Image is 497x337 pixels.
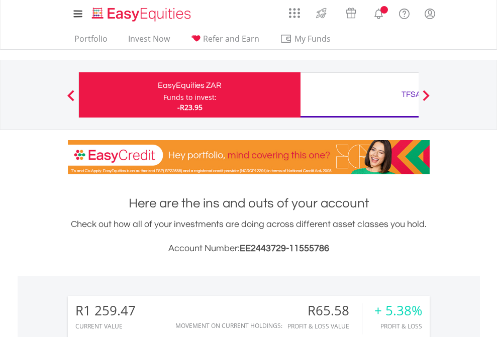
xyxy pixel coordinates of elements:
div: CURRENT VALUE [75,323,136,329]
div: Profit & Loss Value [287,323,362,329]
div: + 5.38% [374,303,422,318]
span: My Funds [280,32,346,45]
a: Notifications [366,3,391,23]
img: vouchers-v2.svg [343,5,359,21]
img: EasyCredit Promotion Banner [68,140,430,174]
a: AppsGrid [282,3,307,19]
span: EE2443729-11555786 [240,244,329,253]
img: EasyEquities_Logo.png [90,6,195,23]
h3: Account Number: [68,242,430,256]
a: My Profile [417,3,443,25]
button: Next [416,95,436,105]
span: -R23.95 [177,102,203,112]
div: Check out how all of your investments are doing across different asset classes you hold. [68,217,430,256]
div: Movement on Current Holdings: [175,322,282,329]
div: Profit & Loss [374,323,422,329]
a: Invest Now [124,34,174,49]
div: R1 259.47 [75,303,136,318]
a: Portfolio [70,34,112,49]
span: Refer and Earn [203,33,259,44]
img: thrive-v2.svg [313,5,330,21]
div: Funds to invest: [163,92,217,102]
div: EasyEquities ZAR [85,78,294,92]
h1: Here are the ins and outs of your account [68,194,430,212]
a: Refer and Earn [186,34,263,49]
a: Home page [88,3,195,23]
a: FAQ's and Support [391,3,417,23]
a: Vouchers [336,3,366,21]
div: R65.58 [287,303,362,318]
button: Previous [61,95,81,105]
img: grid-menu-icon.svg [289,8,300,19]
